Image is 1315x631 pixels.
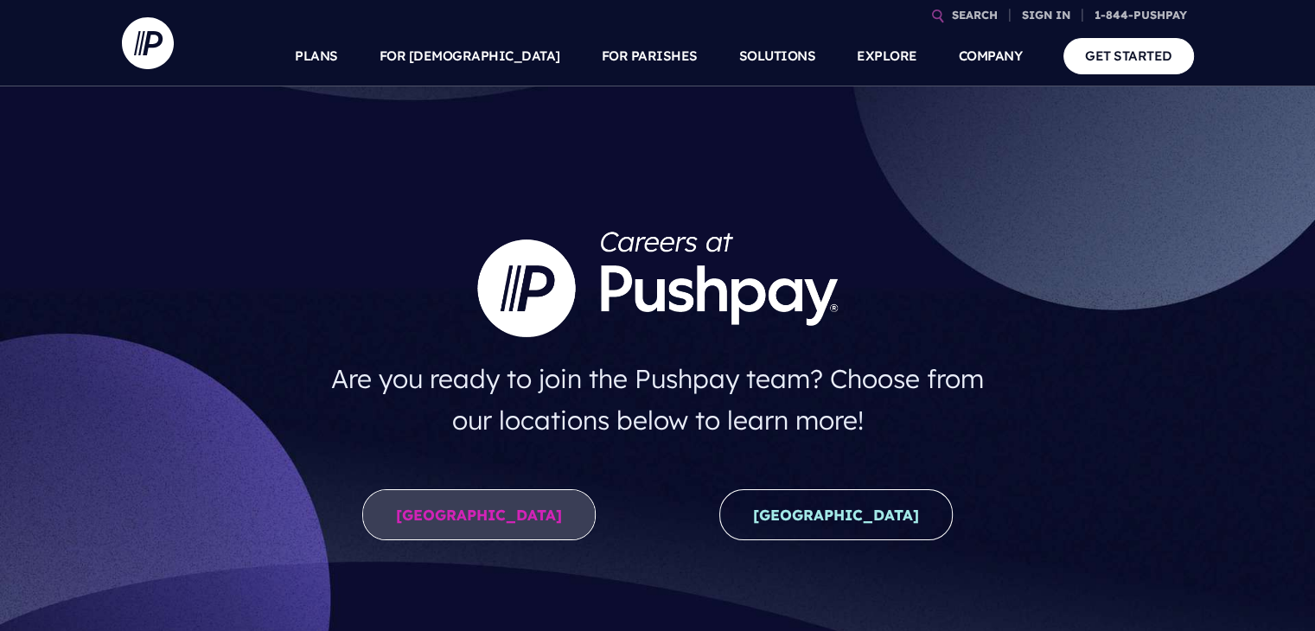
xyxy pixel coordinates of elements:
[380,26,560,86] a: FOR [DEMOGRAPHIC_DATA]
[857,26,917,86] a: EXPLORE
[719,489,953,540] a: [GEOGRAPHIC_DATA]
[295,26,338,86] a: PLANS
[1063,38,1194,73] a: GET STARTED
[602,26,698,86] a: FOR PARISHES
[739,26,816,86] a: SOLUTIONS
[362,489,596,540] a: [GEOGRAPHIC_DATA]
[959,26,1023,86] a: COMPANY
[314,351,1001,448] h4: Are you ready to join the Pushpay team? Choose from our locations below to learn more!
